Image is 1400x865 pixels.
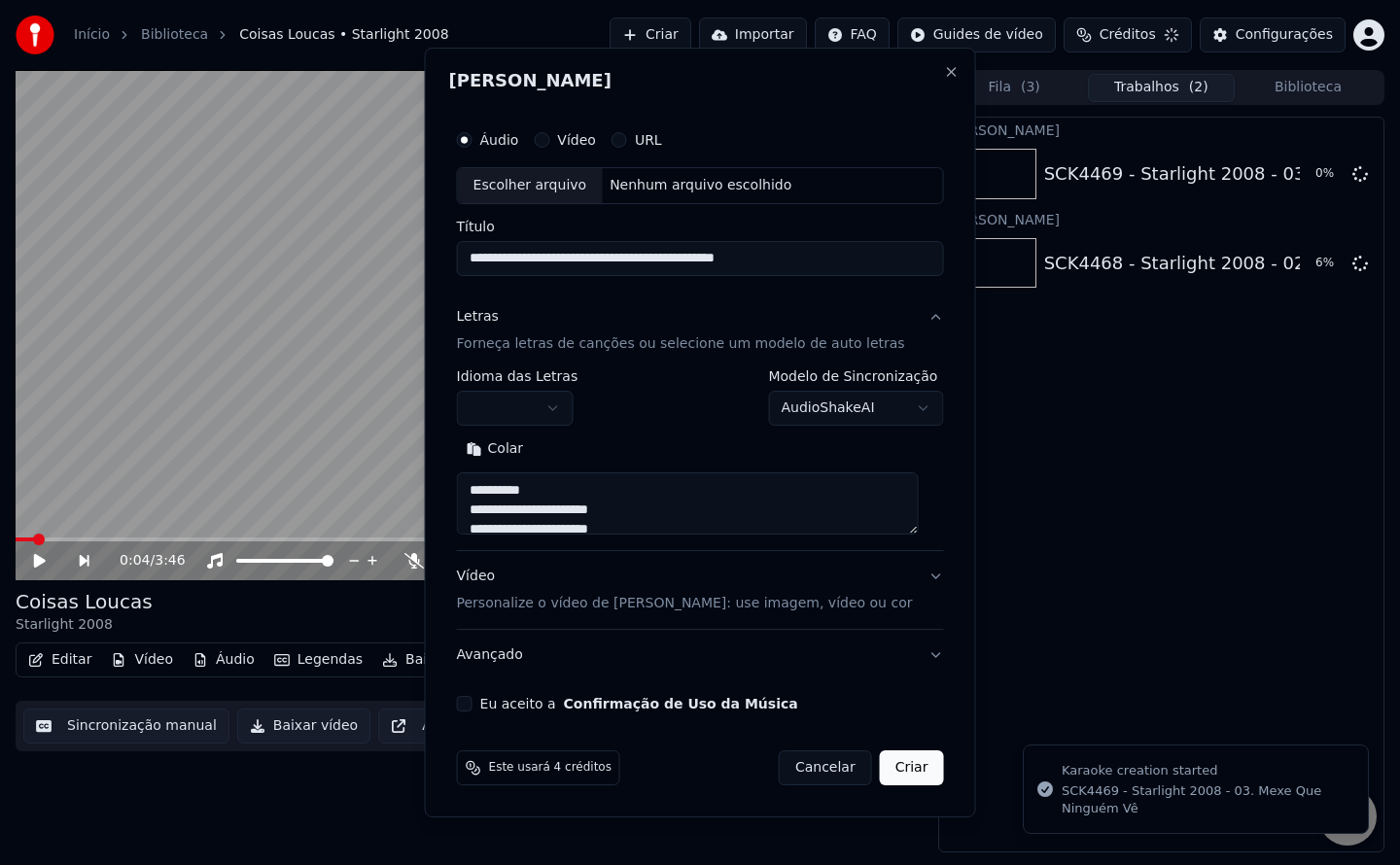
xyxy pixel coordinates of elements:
p: Forneça letras de canções ou selecione um modelo de auto letras [457,334,905,354]
button: LetrasForneça letras de canções ou selecione um modelo de auto letras [457,292,944,369]
button: VídeoPersonalize o vídeo de [PERSON_NAME]: use imagem, vídeo ou cor [457,551,944,629]
div: Vídeo [457,567,913,613]
div: Letras [457,307,499,327]
div: Nenhum arquivo escolhido [602,176,799,195]
button: Colar [457,433,534,465]
span: Este usará 4 créditos [489,760,612,776]
button: Eu aceito a [564,697,798,710]
label: Modelo de Sincronização [768,369,943,383]
button: Avançado [457,630,944,680]
label: Título [457,220,944,233]
label: Vídeo [557,133,596,147]
label: Eu aceito a [480,697,798,710]
div: Escolher arquivo [458,168,603,203]
button: Cancelar [779,750,872,785]
label: URL [635,133,662,147]
h2: [PERSON_NAME] [449,72,952,89]
p: Personalize o vídeo de [PERSON_NAME]: use imagem, vídeo ou cor [457,594,913,613]
div: LetrasForneça letras de canções ou selecione um modelo de auto letras [457,369,944,550]
label: Áudio [480,133,519,147]
button: Criar [880,750,944,785]
label: Idioma das Letras [457,369,578,383]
